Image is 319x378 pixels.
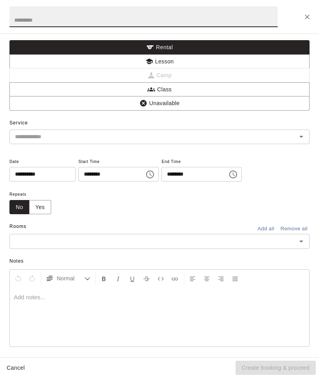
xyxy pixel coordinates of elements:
button: Open [296,236,307,247]
button: Insert Code [154,271,167,285]
button: Add all [253,223,278,235]
span: Camps can only be created in the Services page [9,69,310,83]
button: Left Align [186,271,199,285]
span: Start Time [78,157,159,167]
button: Choose time, selected time is 2:30 PM [225,167,241,182]
button: Cancel [3,361,28,375]
button: Close [300,10,314,24]
button: Format Strikethrough [140,271,153,285]
button: Choose time, selected time is 2:00 PM [142,167,158,182]
button: Center Align [200,271,213,285]
button: Insert Link [168,271,182,285]
button: Format Underline [126,271,139,285]
button: Yes [29,200,51,215]
button: Format Bold [97,271,111,285]
span: Normal [57,274,84,282]
button: Lesson [9,54,310,69]
button: Justify Align [228,271,242,285]
button: Format Italics [111,271,125,285]
button: No [9,200,30,215]
button: Class [9,82,310,97]
button: Rental [9,40,310,55]
span: Rooms [9,224,26,229]
button: Undo [11,271,25,285]
span: Notes [9,255,310,268]
span: Repeats [9,189,57,200]
button: Open [296,131,307,142]
div: outlined button group [9,200,51,215]
input: Choose date, selected date is Aug 20, 2025 [9,167,70,182]
button: Formatting Options [43,271,94,285]
span: End Time [161,157,242,167]
span: Date [9,157,76,167]
button: Unavailable [9,96,310,111]
button: Right Align [214,271,228,285]
button: Redo [26,271,39,285]
span: Service [9,120,28,126]
button: Remove all [278,223,310,235]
